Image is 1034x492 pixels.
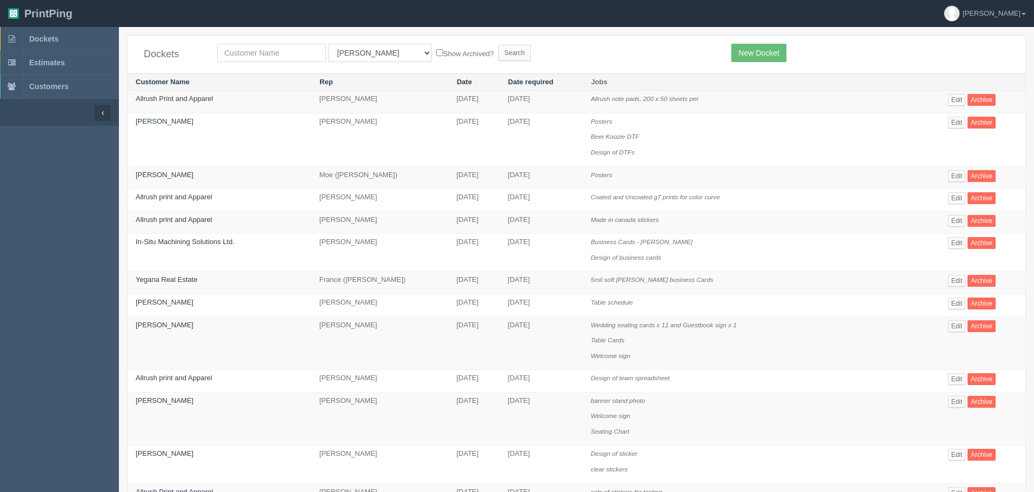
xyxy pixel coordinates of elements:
[591,133,639,140] i: Beer Koozie DTF
[591,428,629,435] i: Seating Chart
[968,298,996,309] a: Archive
[448,234,499,272] td: [DATE]
[948,396,966,408] a: Edit
[311,370,449,393] td: [PERSON_NAME]
[136,396,194,405] a: [PERSON_NAME]
[311,91,449,113] td: [PERSON_NAME]
[136,298,194,306] a: [PERSON_NAME]
[136,238,235,246] a: In-Situ Machining Solutions Ltd.
[498,45,531,61] input: Search
[499,91,583,113] td: [DATE]
[591,118,612,125] i: Posters
[508,78,553,86] a: Date required
[591,254,662,261] i: Design of business cards
[591,321,737,328] i: Wedding seating cards x 11 and Guestbook sign x 1
[311,272,449,294] td: France ([PERSON_NAME])
[136,78,190,86] a: Customer Name
[591,336,625,343] i: Table Cards
[136,95,213,103] a: Allrush Print and Apparel
[311,234,449,272] td: [PERSON_NAME]
[591,397,645,404] i: banner stand photo
[591,171,612,178] i: Posters
[136,321,194,329] a: [PERSON_NAME]
[448,91,499,113] td: [DATE]
[591,149,635,156] i: Design of DTFs
[591,450,637,457] i: Design of sticker
[448,370,499,393] td: [DATE]
[136,374,212,382] a: Allrush print and Apparel
[948,192,966,204] a: Edit
[311,189,449,212] td: [PERSON_NAME]
[448,272,499,294] td: [DATE]
[448,189,499,212] td: [DATE]
[731,44,786,62] a: New Docket
[136,171,194,179] a: [PERSON_NAME]
[311,316,449,370] td: [PERSON_NAME]
[499,370,583,393] td: [DATE]
[319,78,333,86] a: Rep
[448,166,499,189] td: [DATE]
[499,234,583,272] td: [DATE]
[448,294,499,316] td: [DATE]
[948,373,966,385] a: Edit
[968,117,996,129] a: Archive
[948,237,966,249] a: Edit
[8,8,19,19] img: logo-3e63b451c926e2ac314895c53de4908e5d424f24456219fb08d385ab2e579770.png
[968,373,996,385] a: Archive
[311,113,449,166] td: [PERSON_NAME]
[448,316,499,370] td: [DATE]
[136,193,212,201] a: Allrush print and Apparel
[591,216,659,223] i: Made in canada stickers
[136,215,212,224] a: Allrush print and Apparel
[968,275,996,287] a: Archive
[499,294,583,316] td: [DATE]
[591,95,698,102] i: Allrush note pads, 200 x 50 sheets per
[217,44,326,62] input: Customer Name
[136,117,194,125] a: [PERSON_NAME]
[448,113,499,166] td: [DATE]
[136,275,197,284] a: Yegana Real Estate
[948,215,966,227] a: Edit
[29,35,58,43] span: Dockets
[583,73,940,91] th: Jobs
[968,215,996,227] a: Archive
[968,237,996,249] a: Archive
[448,392,499,446] td: [DATE]
[944,6,959,21] img: avatar_default-7531ab5dedf162e01f1e0bb0964e6a185e93c5c22dfe317fb01d7f8cd2b1632c.jpg
[436,49,443,56] input: Show Archived?
[499,189,583,212] td: [DATE]
[499,211,583,234] td: [DATE]
[968,94,996,106] a: Archive
[144,49,201,60] h4: Dockets
[948,117,966,129] a: Edit
[968,320,996,332] a: Archive
[499,446,583,483] td: [DATE]
[591,412,630,419] i: Welcome sign
[948,170,966,182] a: Edit
[591,352,630,359] i: Welcome sign
[448,446,499,483] td: [DATE]
[29,58,65,67] span: Estimates
[948,94,966,106] a: Edit
[499,166,583,189] td: [DATE]
[311,294,449,316] td: [PERSON_NAME]
[499,316,583,370] td: [DATE]
[591,466,628,473] i: clear stickers
[311,211,449,234] td: [PERSON_NAME]
[436,47,493,59] label: Show Archived?
[457,78,472,86] a: Date
[311,446,449,483] td: [PERSON_NAME]
[968,170,996,182] a: Archive
[591,238,692,245] i: Business Cards - [PERSON_NAME]
[968,449,996,461] a: Archive
[591,374,670,381] i: Design of team spreadsheet
[948,298,966,309] a: Edit
[968,192,996,204] a: Archive
[948,449,966,461] a: Edit
[499,113,583,166] td: [DATE]
[591,276,713,283] i: 5mil soft [PERSON_NAME] business Cards
[591,299,633,306] i: Table schedule
[311,166,449,189] td: Moe ([PERSON_NAME])
[448,211,499,234] td: [DATE]
[136,449,194,457] a: [PERSON_NAME]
